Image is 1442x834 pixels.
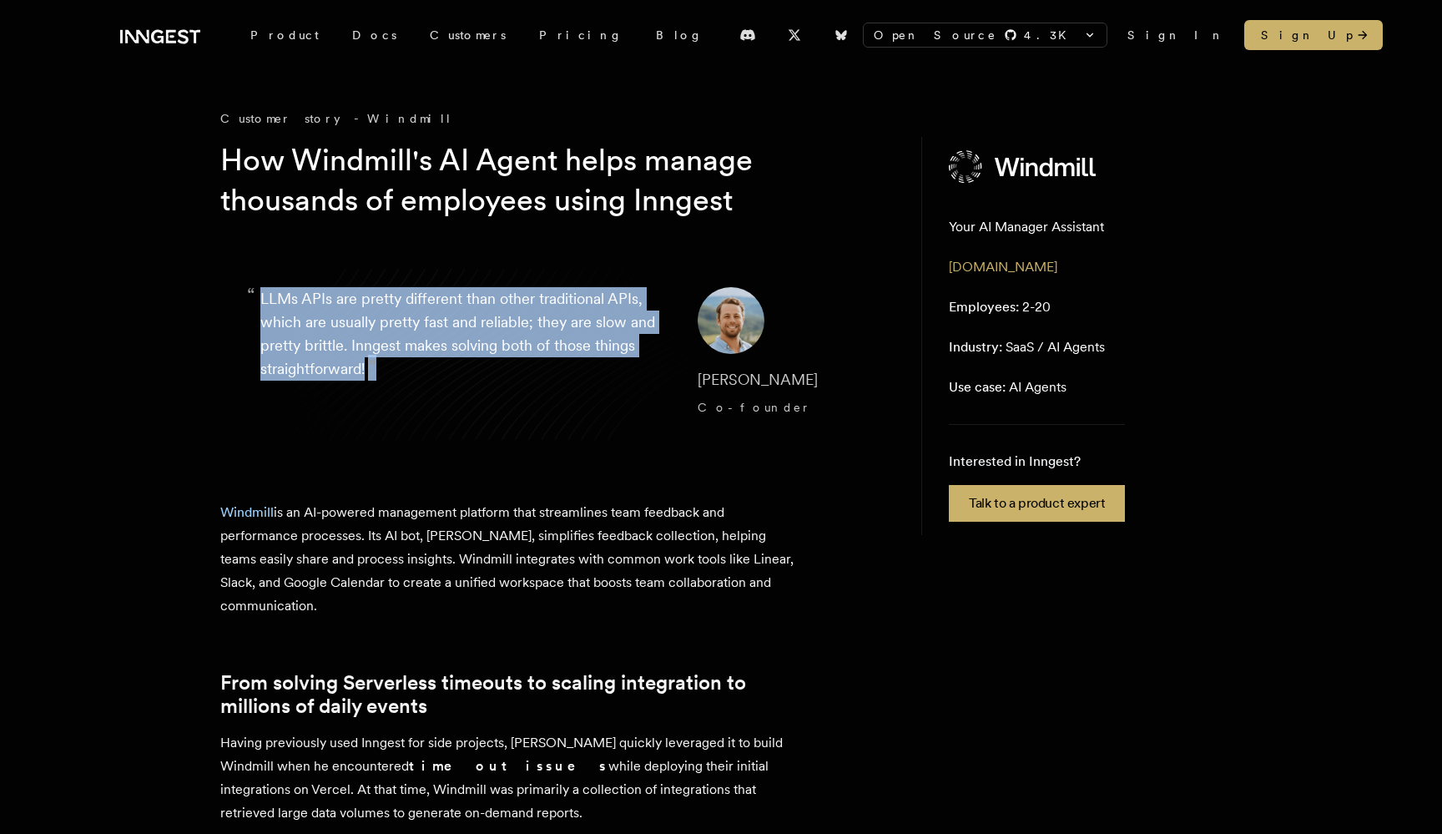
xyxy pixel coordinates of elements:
a: Customers [413,20,522,50]
p: is an AI-powered management platform that streamlines team feedback and performance processes. It... [220,501,804,618]
span: Open Source [874,27,997,43]
p: Having previously used Inngest for side projects, [PERSON_NAME] quickly leveraged it to build Win... [220,731,804,825]
span: [PERSON_NAME] [698,371,818,388]
span: “ [247,291,255,301]
span: Employees: [949,299,1019,315]
a: Sign Up [1244,20,1383,50]
a: X [776,22,813,48]
img: Windmill's logo [949,150,1097,184]
a: Bluesky [823,22,860,48]
span: ” [368,355,376,379]
p: AI Agents [949,377,1066,397]
p: LLMs APIs are pretty different than other traditional APIs, which are usually pretty fast and rel... [260,287,671,421]
a: Pricing [522,20,639,50]
a: Docs [335,20,413,50]
span: 4.3 K [1024,27,1076,43]
img: Image of Max Shaw [698,287,764,354]
span: Industry: [949,339,1002,355]
a: Talk to a product expert [949,485,1125,522]
span: Use case: [949,379,1006,395]
p: 2-20 [949,297,1051,317]
h1: How Windmill's AI Agent helps manage thousands of employees using Inngest [220,140,861,220]
strong: timeout issues [409,758,608,774]
p: SaaS / AI Agents [949,337,1105,357]
a: Sign In [1127,27,1224,43]
a: Blog [639,20,719,50]
a: Discord [729,22,766,48]
div: Customer story - Windmill [220,110,888,127]
a: [DOMAIN_NAME] [949,259,1057,275]
p: Interested in Inngest? [949,452,1125,472]
div: Product [234,20,335,50]
p: Your AI Manager Assistant [949,217,1104,237]
a: From solving Serverless timeouts to scaling integration to millions of daily events [220,671,804,718]
span: Co-founder [698,401,810,414]
a: Windmill [220,504,274,520]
